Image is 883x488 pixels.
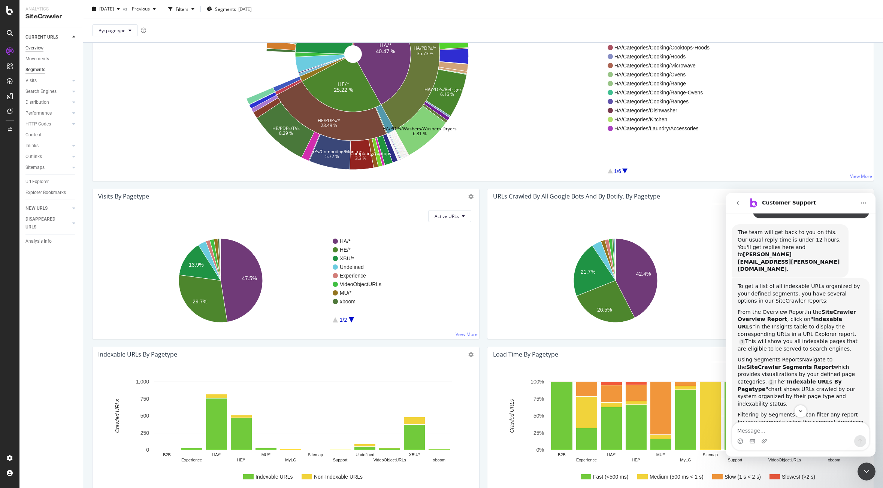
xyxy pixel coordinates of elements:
[98,349,177,360] h4: Indexable URLs by pagetype
[533,413,544,419] text: 50%
[25,142,70,150] a: Inlinks
[12,164,76,170] span: Using Segments Reports
[614,44,710,51] span: HA/Categories/Cooking/Cooktops-Hoods
[12,219,69,225] span: Filtering by Segments
[43,187,49,193] a: Source reference 9276122:
[128,242,140,254] button: Send a message…
[12,90,138,112] div: To get a list of all indexable URLs organized by your defined segments, you have several options ...
[140,396,149,402] text: 750
[509,399,515,433] text: Crawled URLs
[374,458,406,463] text: VideoObjectURLs
[414,45,436,51] text: HA/PDPs/*
[25,204,70,212] a: NEW URLS
[140,430,149,436] text: 250
[25,142,39,150] div: Inlinks
[768,458,801,463] text: VideoObjectURLs
[12,123,117,137] b: "Indexable URLs"
[435,213,459,219] span: Active URLs
[456,331,478,337] a: View More
[163,453,171,457] text: B2B
[614,107,710,114] span: HA/Categories/Dishwasher
[321,122,337,128] text: 23.49 %
[285,458,296,463] text: MyLG
[25,77,70,85] a: Visits
[308,453,323,457] text: Sitemap
[25,178,49,186] div: Url Explorer
[99,27,126,33] span: By: pagetype
[614,80,710,87] span: HA/Categories/Cooking/Range
[533,430,544,436] text: 25%
[25,153,42,161] div: Outlinks
[376,48,395,55] text: 40.47 %
[25,66,78,74] a: Segments
[165,3,197,15] button: Filters
[25,120,51,128] div: HTTP Codes
[382,125,457,131] text: HA/PDPs/Washers/Washers-Dryers
[614,62,710,69] span: HA/Categories/Cooking/Microwave
[12,186,116,199] b: "Indexable URLs By Pagetype"
[728,458,742,463] text: Support
[340,255,354,261] text: XBU/*
[25,66,45,74] div: Segments
[25,237,52,245] div: Analysis Info
[850,173,872,179] a: View More
[36,245,42,251] button: Upload attachment
[493,349,558,360] h4: Load Time by pagetype
[530,379,544,385] text: 100%
[576,458,597,463] text: Experience
[129,6,150,12] span: Previous
[146,447,149,453] text: 0
[279,130,293,136] text: 8.29 %
[804,453,815,457] text: XBU/*
[25,215,63,231] div: DISAPPEARED URLS
[593,474,629,480] text: Fast (<500 ms)
[6,230,143,242] textarea: Message…
[6,85,144,348] div: To get a list of all indexable URLs organized by your defined segments, you have several options ...
[680,458,691,463] text: MyLG
[782,474,815,480] text: Slowest (>2 s)
[136,379,149,385] text: 1,000
[25,6,77,12] div: Analytics
[468,352,474,357] i: Options
[140,413,149,419] text: 500
[12,116,130,130] b: SiteCrawler Overview Report
[334,86,353,93] text: 25.22 %
[25,178,78,186] a: Url Explorer
[89,3,123,15] button: [DATE]
[314,474,363,480] text: Non-Indexable URLs
[25,164,45,172] div: Sitemaps
[99,6,114,12] span: 2025 Aug. 10th
[356,453,374,457] text: Undefined
[318,117,340,124] text: HE/PDPs/*
[340,298,356,304] text: xboom
[424,86,470,92] text: HA/PDPs/Refrigerator
[13,146,19,152] a: Source reference 9276120:
[99,228,470,333] div: A chart.
[255,474,293,480] text: Indexable URLs
[428,210,471,222] button: Active URLs
[181,458,202,463] text: Experience
[25,131,42,139] div: Content
[25,237,78,245] a: Analysis Info
[25,98,49,106] div: Distribution
[614,98,710,105] span: HA/Categories/Cooking/Ranges
[25,55,49,63] div: Movements
[189,262,204,268] text: 13.9%
[726,193,876,457] iframe: Intercom live chat
[468,194,474,199] i: Options
[340,273,366,279] text: Experience
[417,50,433,56] text: 35.73 %
[301,148,364,154] text: HE/PDPs/Computing/Monitors
[25,33,70,41] a: CURRENT URLS
[725,474,761,480] text: Slow (1 s < 2 s)
[533,396,544,402] text: 75%
[25,12,77,21] div: SiteCrawler
[858,463,876,481] iframe: Intercom live chat
[25,44,78,52] a: Overview
[614,125,710,132] span: HA/Categories/Laundry/Accessories
[750,453,769,457] text: Undefined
